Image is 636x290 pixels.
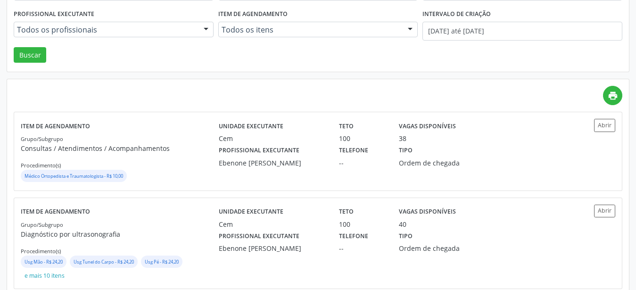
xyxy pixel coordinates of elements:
small: Grupo/Subgrupo [21,221,63,228]
label: Teto [339,205,354,219]
label: Item de agendamento [218,7,288,22]
div: 100 [339,133,386,143]
span: Todos os profissionais [17,25,194,34]
button: Abrir [594,205,615,217]
span: Todos os itens [222,25,399,34]
label: Unidade executante [219,205,283,219]
label: Tipo [399,229,413,244]
label: Profissional executante [14,7,94,22]
label: Teto [339,119,354,133]
input: Selecione um intervalo [422,22,622,41]
p: Diagnóstico por ultrasonografia [21,229,219,239]
div: -- [339,243,386,253]
button: Abrir [594,119,615,132]
small: Usg Tunel do Carpo - R$ 24,20 [74,259,134,265]
div: -- [339,158,386,168]
small: Grupo/Subgrupo [21,135,63,142]
small: Médico Ortopedista e Traumatologista - R$ 10,00 [25,173,123,179]
div: Ebenone [PERSON_NAME] [219,243,326,253]
div: 40 [399,219,406,229]
label: Profissional executante [219,229,299,244]
small: Usg Pé - R$ 24,20 [145,259,179,265]
label: Tipo [399,143,413,158]
div: 38 [399,133,406,143]
i: print [608,91,618,101]
label: Unidade executante [219,119,283,133]
div: Ordem de chegada [399,243,476,253]
label: Profissional executante [219,143,299,158]
button: Buscar [14,47,46,63]
div: Cem [219,133,326,143]
div: Ordem de chegada [399,158,476,168]
a: print [603,86,622,105]
label: Item de agendamento [21,205,90,219]
div: Ebenone [PERSON_NAME] [219,158,326,168]
label: Intervalo de criação [422,7,491,22]
label: Item de agendamento [21,119,90,133]
label: Telefone [339,229,368,244]
div: Cem [219,219,326,229]
label: Vagas disponíveis [399,205,456,219]
label: Telefone [339,143,368,158]
button: e mais 10 itens [21,269,68,282]
small: Usg Mão - R$ 24,20 [25,259,63,265]
label: Vagas disponíveis [399,119,456,133]
p: Consultas / Atendimentos / Acompanhamentos [21,143,219,153]
small: Procedimento(s) [21,162,61,169]
small: Procedimento(s) [21,248,61,255]
div: 100 [339,219,386,229]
